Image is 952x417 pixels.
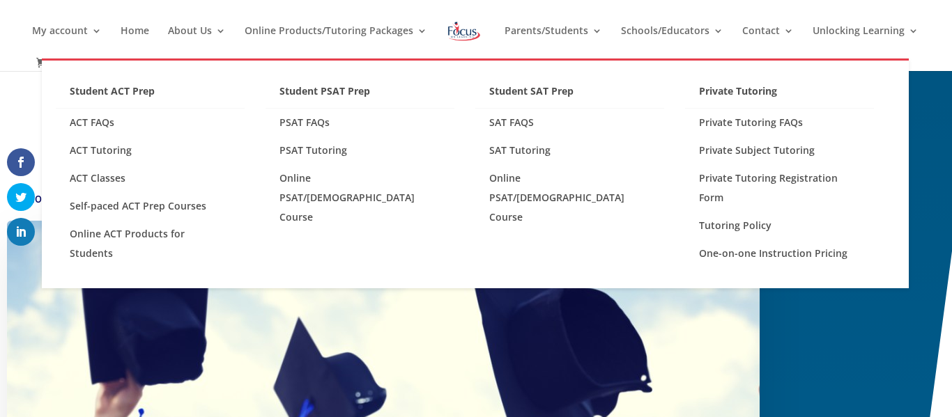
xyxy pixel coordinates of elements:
[56,81,245,109] a: Student ACT Prep
[621,26,723,58] a: Schools/Educators
[266,81,454,109] a: Student PSAT Prep
[685,239,874,267] a: One-on-one Instruction Pricing
[505,26,602,58] a: Parents/Students
[685,81,874,109] a: Private Tutoring
[266,164,454,231] a: Online PSAT/[DEMOGRAPHIC_DATA] Course
[56,192,245,220] a: Self-paced ACT Prep Courses
[685,136,874,164] a: Private Subject Tutoring
[475,136,664,164] a: SAT Tutoring
[685,212,874,239] a: Tutoring Policy
[475,109,664,136] a: SAT FAQS
[56,136,245,164] a: ACT Tutoring
[121,26,149,58] a: Home
[685,164,874,212] a: Private Tutoring Registration Form
[446,19,482,44] img: Focus on Learning
[742,26,794,58] a: Contact
[32,26,102,58] a: My account
[56,109,245,136] a: ACT FAQs
[475,164,664,231] a: Online PSAT/[DEMOGRAPHIC_DATA] Course
[475,81,664,109] a: Student SAT Prep
[168,26,226,58] a: About Us
[813,26,919,58] a: Unlocking Learning
[266,136,454,164] a: PSAT Tutoring
[266,109,454,136] a: PSAT FAQs
[685,109,874,136] a: Private Tutoring FAQs
[56,164,245,192] a: ACT Classes
[56,220,245,267] a: Online ACT Products for Students
[245,26,427,58] a: Online Products/Tutoring Packages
